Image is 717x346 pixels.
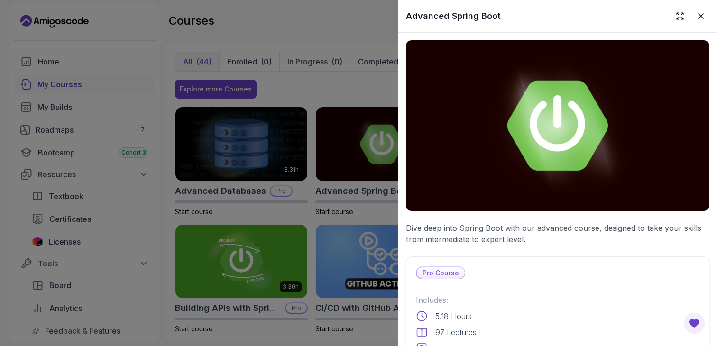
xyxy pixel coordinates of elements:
button: Open Feedback Button [683,312,706,335]
button: Expand drawer [671,8,689,25]
p: 5.18 Hours [435,310,472,322]
img: advanced-spring-boot_thumbnail [406,40,709,211]
p: Includes: [416,294,699,306]
h2: Advanced Spring Boot [406,9,501,23]
p: Pro Course [417,267,465,279]
p: 97 Lectures [435,327,477,338]
p: Dive deep into Spring Boot with our advanced course, designed to take your skills from intermedia... [406,222,709,245]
